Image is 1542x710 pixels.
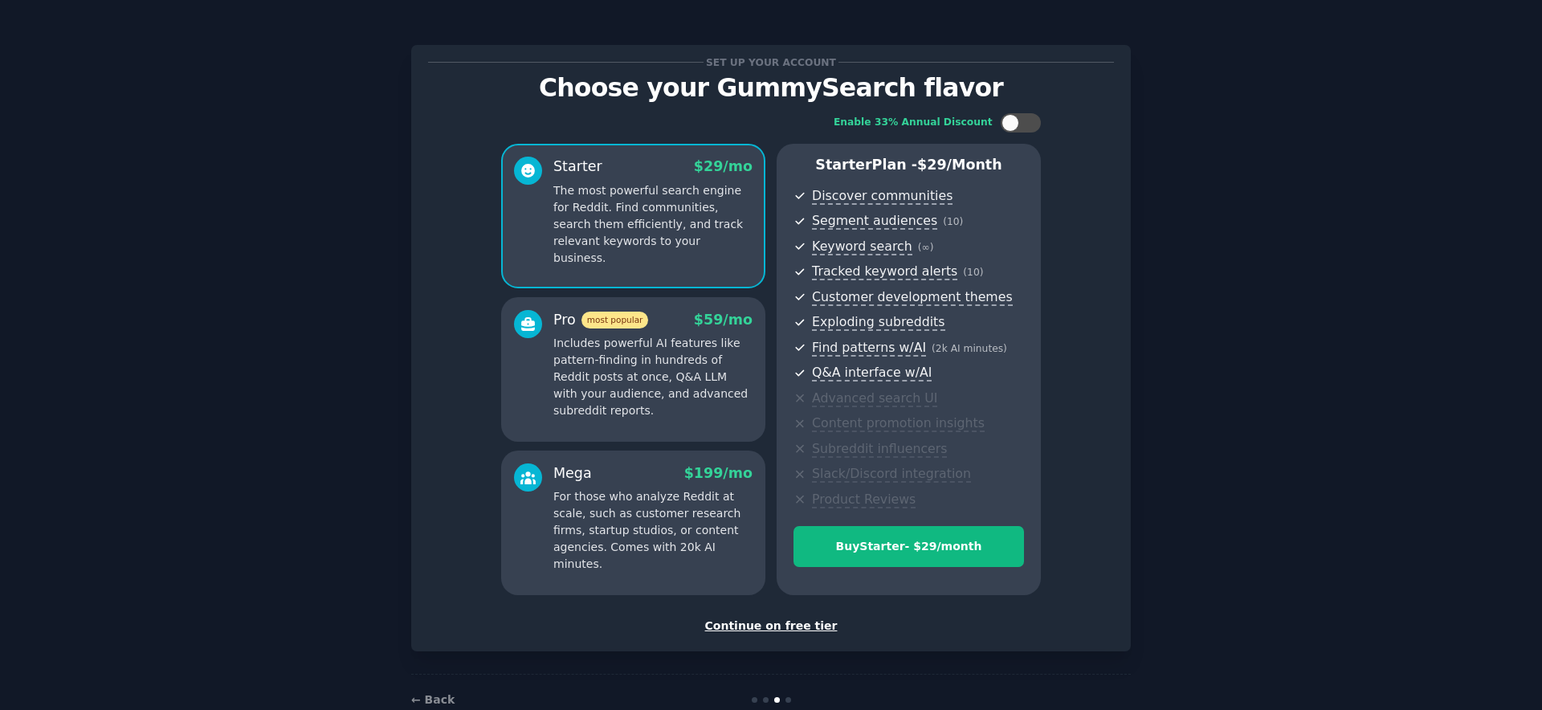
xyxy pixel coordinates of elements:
span: most popular [581,312,649,328]
div: Buy Starter - $ 29 /month [794,538,1023,555]
p: The most powerful search engine for Reddit. Find communities, search them efficiently, and track ... [553,182,753,267]
span: Content promotion insights [812,415,985,432]
span: Find patterns w/AI [812,340,926,357]
span: Q&A interface w/AI [812,365,932,382]
p: For those who analyze Reddit at scale, such as customer research firms, startup studios, or conte... [553,488,753,573]
p: Starter Plan - [793,155,1024,175]
span: Product Reviews [812,492,916,508]
span: $ 199 /mo [684,465,753,481]
span: Set up your account [704,54,839,71]
span: Subreddit influencers [812,441,947,458]
span: $ 29 /month [917,157,1002,173]
span: $ 29 /mo [694,158,753,174]
span: ( 10 ) [943,216,963,227]
button: BuyStarter- $29/month [793,526,1024,567]
div: Pro [553,310,648,330]
span: ( 2k AI minutes ) [932,343,1007,354]
span: Keyword search [812,239,912,255]
span: Discover communities [812,188,953,205]
span: ( ∞ ) [918,242,934,253]
div: Continue on free tier [428,618,1114,635]
span: Slack/Discord integration [812,466,971,483]
p: Choose your GummySearch flavor [428,74,1114,102]
div: Mega [553,463,592,484]
span: Segment audiences [812,213,937,230]
span: Exploding subreddits [812,314,944,331]
span: ( 10 ) [963,267,983,278]
span: $ 59 /mo [694,312,753,328]
div: Enable 33% Annual Discount [834,116,993,130]
span: Advanced search UI [812,390,937,407]
span: Tracked keyword alerts [812,263,957,280]
a: ← Back [411,693,455,706]
p: Includes powerful AI features like pattern-finding in hundreds of Reddit posts at once, Q&A LLM w... [553,335,753,419]
span: Customer development themes [812,289,1013,306]
div: Starter [553,157,602,177]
